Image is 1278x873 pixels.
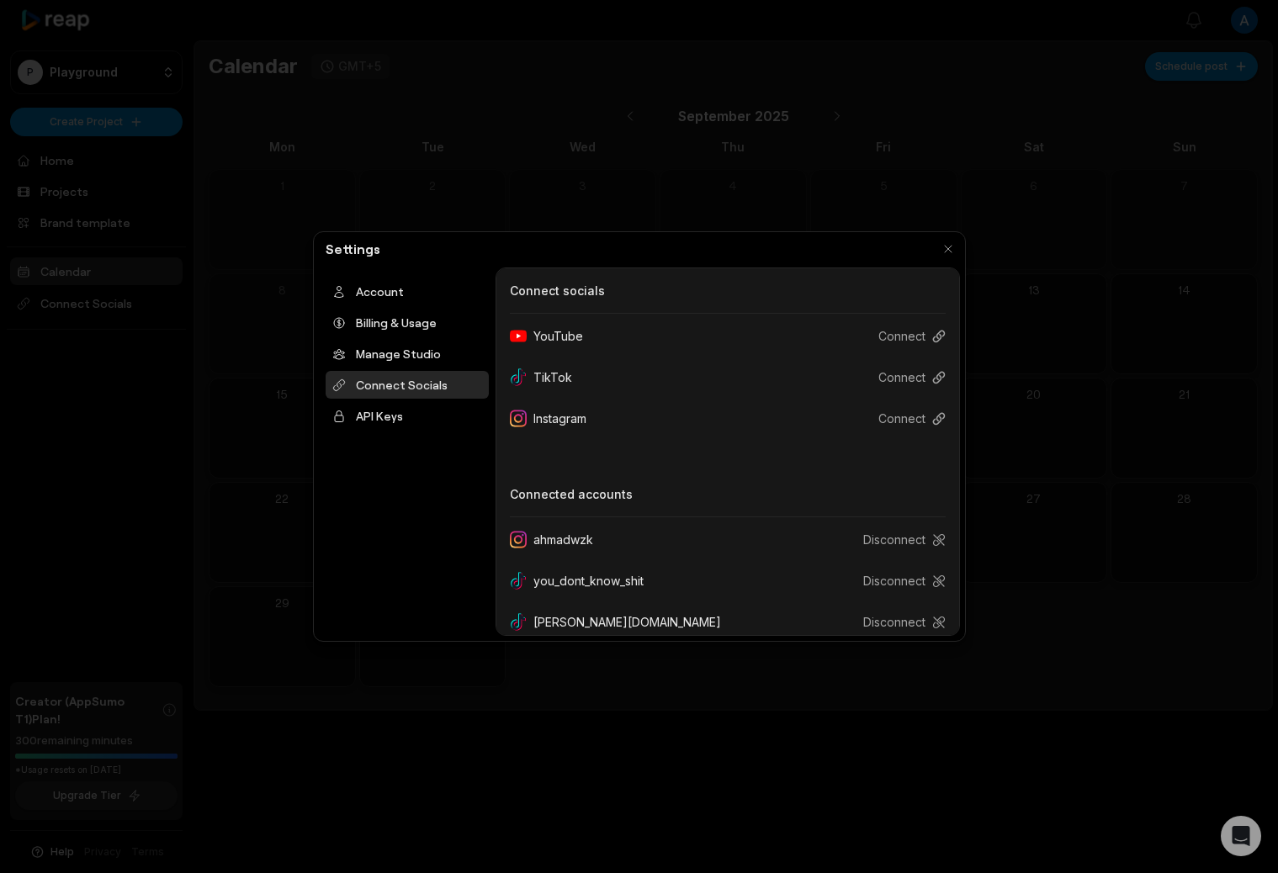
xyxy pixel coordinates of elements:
button: Connect [865,362,946,393]
div: YouTube [510,320,597,352]
div: Connect Socials [326,371,489,399]
button: Disconnect [850,524,946,555]
h3: Connect socials [510,282,946,299]
h3: Connected accounts [510,485,946,503]
h2: Settings [319,239,387,259]
div: TikTok [510,362,586,393]
div: [PERSON_NAME][DOMAIN_NAME] [510,606,734,638]
div: API Keys [326,402,489,430]
button: Connect [865,320,946,352]
button: Disconnect [850,606,946,638]
div: Instagram [510,403,600,434]
div: Billing & Usage [326,309,489,336]
div: you_dont_know_shit [510,565,657,596]
button: Connect [865,403,946,434]
div: ahmadwzk [510,524,607,555]
button: Disconnect [850,565,946,596]
div: Manage Studio [326,340,489,368]
div: Account [326,278,489,305]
